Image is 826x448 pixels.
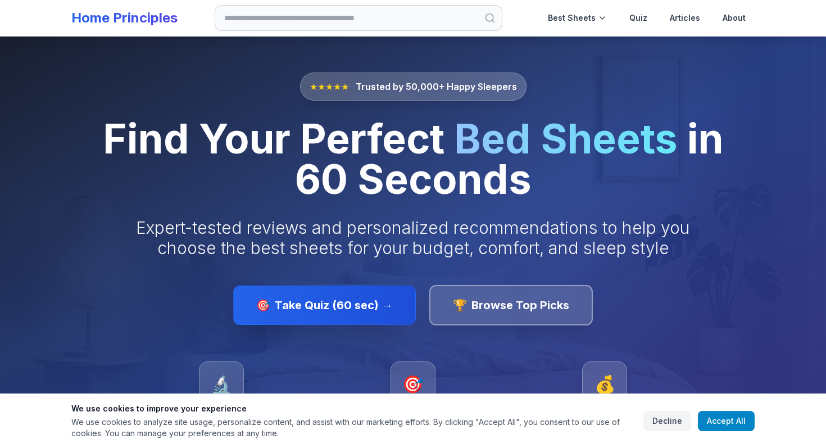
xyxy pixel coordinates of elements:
span: 🎯 [256,297,270,313]
span: ★ [310,80,317,93]
button: Accept All [698,411,755,431]
span: 🎯 [402,374,423,394]
h3: We use cookies to improve your experience [71,403,634,414]
p: Expert-tested reviews and personalized recommendations to help you choose the best sheets for you... [125,218,701,258]
a: Home Principles [71,10,178,26]
span: ★ [325,80,333,93]
span: ★ [333,80,341,93]
span: 💰 [594,374,615,394]
a: Articles [661,4,709,31]
a: 🏆Browse Top Picks [429,285,593,325]
div: Best Sheets [539,4,616,31]
a: About [714,4,755,31]
span: ★ [317,80,325,93]
h1: Find Your Perfect in 60 Seconds [71,119,755,200]
span: ★ [341,80,349,93]
span: Bed Sheets [454,114,678,163]
a: 🎯Take Quiz (60 sec) → [233,286,416,325]
p: We use cookies to analyze site usage, personalize content, and assist with our marketing efforts.... [71,417,634,439]
span: 🏆 [453,297,467,313]
span: Trusted by 50,000+ Happy Sleepers [356,80,517,93]
span: 🔬 [211,374,232,394]
button: Decline [643,411,691,431]
a: Quiz [620,4,656,31]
